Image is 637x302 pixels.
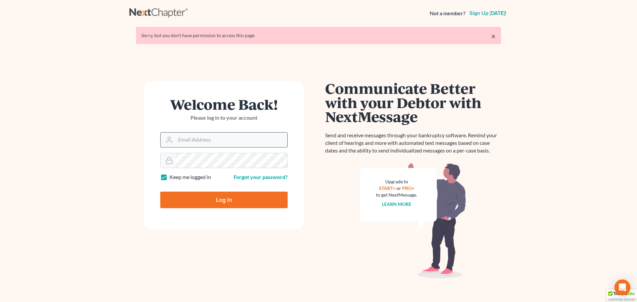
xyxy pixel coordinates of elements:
a: PRO+ [402,185,414,191]
a: Learn more [382,201,411,207]
a: Forgot your password? [234,174,288,180]
input: Email Address [176,133,287,147]
div: to get NextMessage. [376,192,417,198]
h1: Communicate Better with your Debtor with NextMessage [325,81,501,124]
strong: Not a member? [430,10,465,17]
label: Keep me logged in [170,173,211,181]
span: or [396,185,401,191]
div: TrustedSite Certified [606,289,637,302]
input: Log In [160,192,288,208]
a: START+ [379,185,395,191]
div: Sorry, but you don't have permission to access this page [141,32,496,39]
div: Open Intercom Messenger [614,279,630,295]
img: nextmessage_bg-59042aed3d76b12b5cd301f8e5b87938c9018125f34e5fa2b7a6b67550977c72.svg [360,162,466,278]
h1: Welcome Back! [160,97,288,111]
a: Sign up [DATE]! [468,11,508,16]
div: Upgrade to [376,178,417,185]
p: Send and receive messages through your bankruptcy software. Remind your client of hearings and mo... [325,132,501,154]
p: Please log in to your account [160,114,288,122]
a: × [491,32,496,40]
